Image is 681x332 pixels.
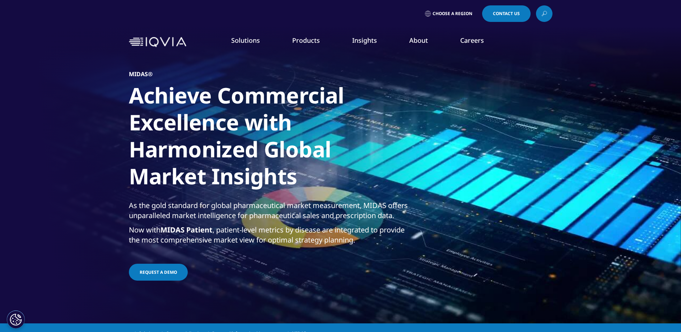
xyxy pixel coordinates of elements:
p: As the gold standard for global pharmaceutical market measurement, MIDAS offers unparalleled mark... [129,200,416,225]
a: Request a demo [129,264,188,281]
strong: MIDAS Patient [160,225,213,235]
a: Solutions [231,36,260,45]
a: Careers [460,36,484,45]
a: Insights [352,36,377,45]
span: Contact Us [493,11,520,16]
nav: Primary [189,25,552,59]
p: Now with , patient-level metrics by disease are integrated to provide the most comprehensive mark... [129,225,416,249]
img: IQVIA Healthcare Information Technology and Pharma Clinical Research Company [129,37,186,47]
a: Products [292,36,320,45]
h1: Achieve Commercial Excellence with Harmonized Global Market Insights [129,82,416,194]
span: Choose a Region [433,11,472,17]
span: Request a demo [140,269,177,275]
a: About [409,36,428,45]
a: Contact Us [482,5,531,22]
button: Cookie-Einstellungen [7,310,25,328]
h5: MIDAS® [129,70,153,78]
